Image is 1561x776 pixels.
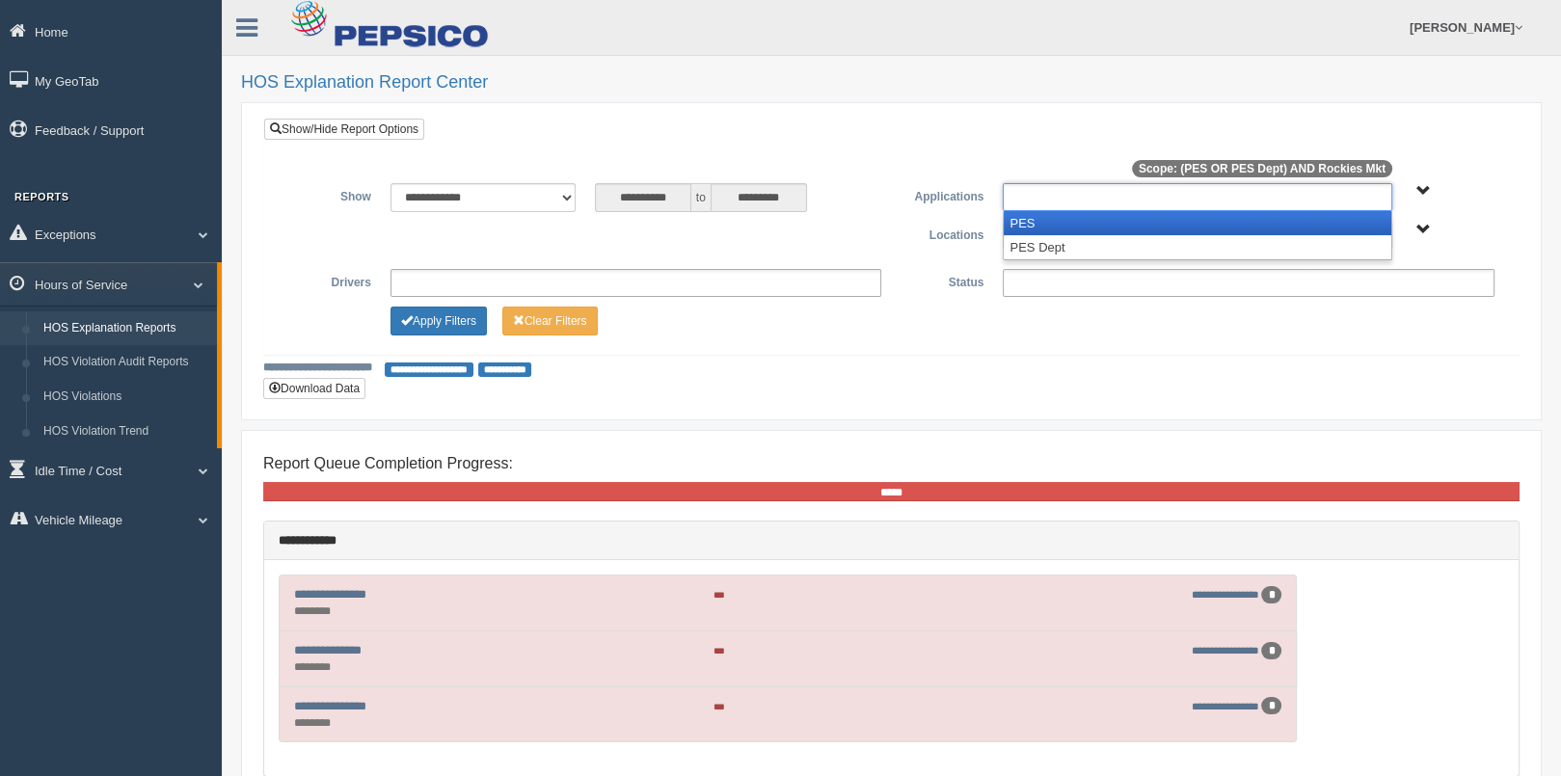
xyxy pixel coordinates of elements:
[691,183,711,212] span: to
[263,455,1520,472] h4: Report Queue Completion Progress:
[1132,160,1392,177] span: Scope: (PES OR PES Dept) AND Rockies Mkt
[35,415,217,449] a: HOS Violation Trend
[279,269,381,292] label: Drivers
[390,307,487,335] button: Change Filter Options
[35,311,217,346] a: HOS Explanation Reports
[502,307,598,335] button: Change Filter Options
[892,222,994,245] label: Locations
[1004,235,1391,259] li: PES Dept
[35,380,217,415] a: HOS Violations
[891,183,993,206] label: Applications
[35,345,217,380] a: HOS Violation Audit Reports
[241,73,1542,93] h2: HOS Explanation Report Center
[1004,211,1391,235] li: PES
[891,269,993,292] label: Status
[264,119,424,140] a: Show/Hide Report Options
[279,183,381,206] label: Show
[263,378,365,399] button: Download Data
